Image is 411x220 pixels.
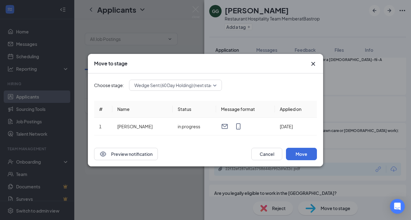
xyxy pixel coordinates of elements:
th: Applied on [275,101,317,118]
td: in progress [173,118,216,135]
div: Open Intercom Messenger [390,199,405,214]
span: Choose stage: [94,82,124,89]
svg: Cross [309,60,317,68]
th: # [94,101,112,118]
button: Close [309,60,317,68]
span: 1 [99,124,102,129]
svg: MobileSms [235,123,242,130]
td: [PERSON_NAME] [112,118,173,135]
th: Name [112,101,173,118]
button: Move [286,148,317,160]
td: [DATE] [275,118,317,135]
span: Wedge Sent (60 Day Holding) (next stage) [134,81,217,90]
h3: Move to stage [94,60,128,67]
svg: Eye [99,150,107,158]
th: Message format [216,101,275,118]
th: Status [173,101,216,118]
button: EyePreview notification [94,148,158,160]
svg: Email [221,123,228,130]
button: Cancel [251,148,282,160]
